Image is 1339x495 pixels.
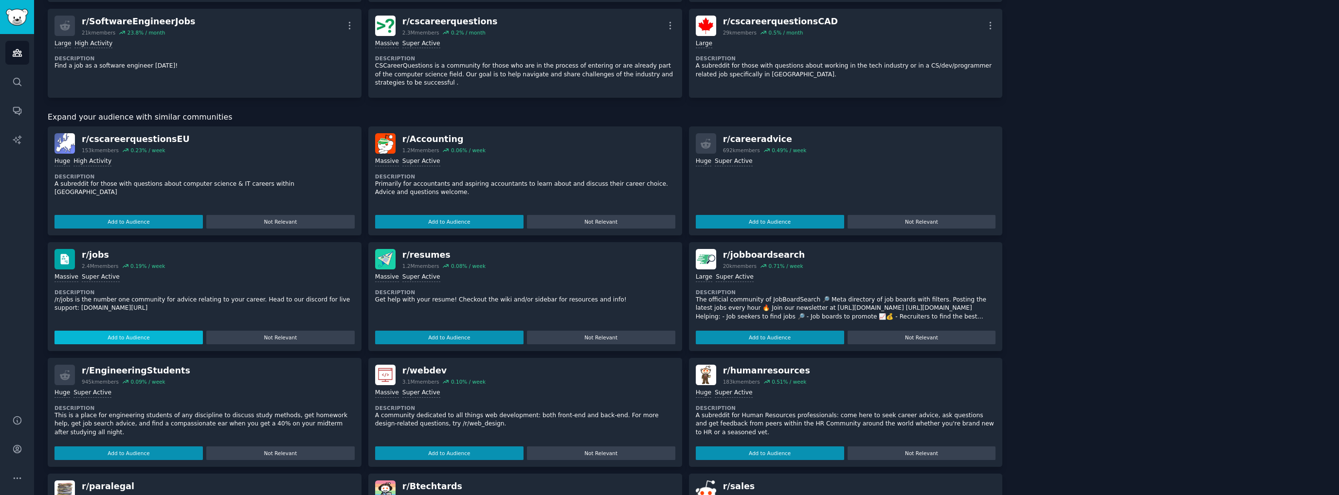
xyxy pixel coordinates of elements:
[689,9,1003,98] a: cscareerquestionsCADr/cscareerquestionsCAD29kmembers0.5% / monthLargeDescriptionA subreddit for t...
[130,378,165,385] div: 0.09 % / week
[451,378,486,385] div: 0.10 % / week
[375,296,675,304] p: Get help with your resume! Checkout the wiki and/or sidebar for resources and info!
[74,39,112,49] div: High Activity
[368,9,682,98] a: cscareerquestionsr/cscareerquestions2.3Mmembers0.2% / monthMassiveSuper ActiveDescriptionCSCareer...
[54,296,355,313] p: /r/jobs is the number one community for advice relating to your career. Head to our discord for l...
[54,405,355,411] dt: Description
[206,446,355,460] button: Not Relevant
[451,29,486,36] div: 0.2 % / month
[375,331,524,344] button: Add to Audience
[696,39,712,49] div: Large
[723,378,760,385] div: 183k members
[715,389,753,398] div: Super Active
[527,331,675,344] button: Not Relevant
[48,111,232,124] span: Expand your audience with similar communities
[848,446,996,460] button: Not Relevant
[54,180,355,197] p: A subreddit for those with questions about computer science & IT careers within [GEOGRAPHIC_DATA]
[402,273,440,282] div: Super Active
[402,480,486,493] div: r/ Btechtards
[375,133,396,154] img: Accounting
[54,173,355,180] dt: Description
[402,389,440,398] div: Super Active
[82,133,190,145] div: r/ cscareerquestionsEU
[715,157,753,166] div: Super Active
[402,249,486,261] div: r/ resumes
[73,157,111,166] div: High Activity
[54,331,203,344] button: Add to Audience
[130,147,165,154] div: 0.23 % / week
[402,29,439,36] div: 2.3M members
[696,446,844,460] button: Add to Audience
[375,39,399,49] div: Massive
[54,39,71,49] div: Large
[375,249,396,269] img: resumes
[696,389,711,398] div: Huge
[375,446,524,460] button: Add to Audience
[696,16,716,36] img: cscareerquestionsCAD
[402,365,486,377] div: r/ webdev
[54,289,355,296] dt: Description
[127,29,165,36] div: 23.8 % / month
[696,55,996,62] dt: Description
[54,273,78,282] div: Massive
[723,263,757,269] div: 20k members
[451,263,486,269] div: 0.08 % / week
[723,480,807,493] div: r/ sales
[54,133,75,154] img: cscareerquestionsEU
[73,389,111,398] div: Super Active
[206,331,355,344] button: Not Relevant
[723,365,810,377] div: r/ humanresources
[82,378,119,385] div: 945k members
[130,263,165,269] div: 0.19 % / week
[402,147,439,154] div: 1.2M members
[206,215,355,229] button: Not Relevant
[696,405,996,411] dt: Description
[402,263,439,269] div: 1.2M members
[768,29,803,36] div: 0.5 % / month
[696,273,712,282] div: Large
[375,16,396,36] img: cscareerquestions
[82,365,190,377] div: r/ EngineeringStudents
[848,331,996,344] button: Not Relevant
[768,263,803,269] div: 0.71 % / week
[772,378,806,385] div: 0.51 % / week
[54,157,70,166] div: Huge
[375,411,675,428] p: A community dedicated to all things web development: both front-end and back-end. For more design...
[375,62,675,88] p: CSCareerQuestions is a community for those who are in the process of entering or are already part...
[82,147,119,154] div: 153k members
[375,273,399,282] div: Massive
[54,215,203,229] button: Add to Audience
[696,157,711,166] div: Huge
[696,411,996,437] p: A subreddit for Human Resources professionals: come here to seek career advice, ask questions and...
[696,289,996,296] dt: Description
[82,249,165,261] div: r/ jobs
[82,29,115,36] div: 21k members
[402,378,439,385] div: 3.1M members
[54,62,355,71] p: Find a job as a software engineer [DATE]!
[527,446,675,460] button: Not Relevant
[723,133,807,145] div: r/ careeradvice
[527,215,675,229] button: Not Relevant
[402,39,440,49] div: Super Active
[696,296,996,321] p: The official community of JobBoardSearch 🔎 Meta directory of job boards with filters. Posting the...
[723,29,757,36] div: 29k members
[402,133,486,145] div: r/ Accounting
[375,389,399,398] div: Massive
[82,16,195,28] div: r/ SoftwareEngineerJobs
[375,180,675,197] p: Primarily for accountants and aspiring accountants to learn about and discuss their career choice...
[375,173,675,180] dt: Description
[716,273,754,282] div: Super Active
[375,55,675,62] dt: Description
[696,331,844,344] button: Add to Audience
[54,249,75,269] img: jobs
[848,215,996,229] button: Not Relevant
[375,289,675,296] dt: Description
[48,9,362,98] a: r/SoftwareEngineerJobs21kmembers23.8% / monthLargeHigh ActivityDescriptionFind a job as a softwar...
[375,157,399,166] div: Massive
[696,62,996,79] p: A subreddit for those with questions about working in the tech industry or in a CS/dev/programmer...
[696,365,716,385] img: humanresources
[451,147,486,154] div: 0.06 % / week
[54,389,70,398] div: Huge
[375,365,396,385] img: webdev
[723,16,838,28] div: r/ cscareerquestionsCAD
